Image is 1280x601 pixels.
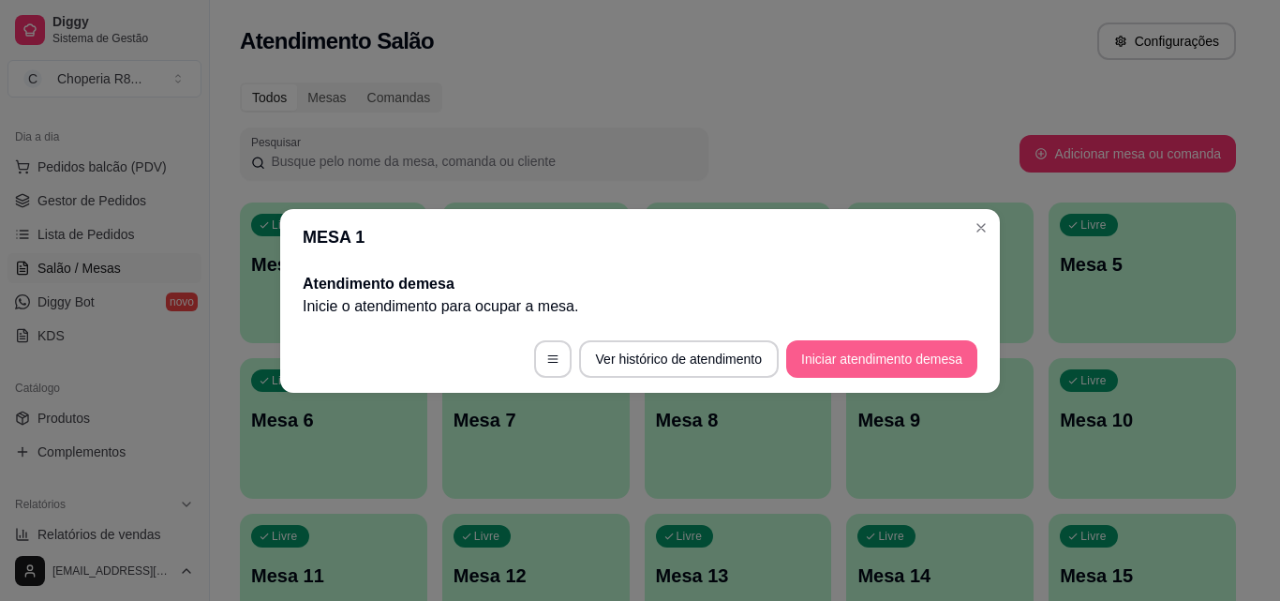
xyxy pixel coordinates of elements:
header: MESA 1 [280,209,1000,265]
button: Close [966,213,996,243]
p: Inicie o atendimento para ocupar a mesa . [303,295,977,318]
button: Iniciar atendimento demesa [786,340,977,378]
h2: Atendimento de mesa [303,273,977,295]
button: Ver histórico de atendimento [579,340,779,378]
